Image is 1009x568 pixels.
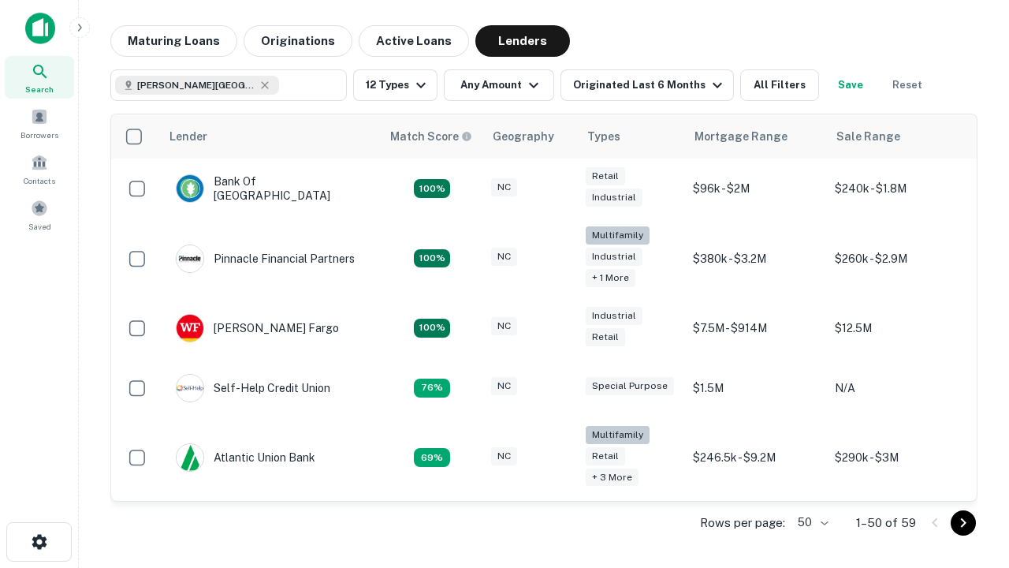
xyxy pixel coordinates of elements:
[176,314,339,342] div: [PERSON_NAME] Fargo
[25,13,55,44] img: capitalize-icon.png
[836,127,900,146] div: Sale Range
[169,127,207,146] div: Lender
[5,193,74,236] a: Saved
[586,248,642,266] div: Industrial
[177,315,203,342] img: picture
[827,358,969,418] td: N/A
[5,102,74,144] a: Borrowers
[381,114,483,159] th: Capitalize uses an advanced AI algorithm to match your search with the best lender. The match sco...
[586,226,650,245] div: Multifamily
[685,219,827,298] td: $380k - $3.2M
[483,114,578,159] th: Geography
[587,127,620,146] div: Types
[359,25,469,57] button: Active Loans
[586,447,625,465] div: Retail
[740,69,819,101] button: All Filters
[827,159,969,219] td: $240k - $1.8M
[353,69,437,101] button: 12 Types
[414,448,450,467] div: Matching Properties: 10, hasApolloMatch: undefined
[176,374,330,402] div: Self-help Credit Union
[414,249,450,268] div: Matching Properties: 26, hasApolloMatch: undefined
[28,220,51,233] span: Saved
[176,443,315,472] div: Atlantic Union Bank
[827,418,969,498] td: $290k - $3M
[176,174,365,203] div: Bank Of [GEOGRAPHIC_DATA]
[827,219,969,298] td: $260k - $2.9M
[578,114,685,159] th: Types
[560,69,734,101] button: Originated Last 6 Months
[475,25,570,57] button: Lenders
[160,114,381,159] th: Lender
[414,179,450,198] div: Matching Properties: 15, hasApolloMatch: undefined
[25,83,54,95] span: Search
[414,319,450,338] div: Matching Properties: 15, hasApolloMatch: undefined
[685,114,827,159] th: Mortgage Range
[827,114,969,159] th: Sale Range
[24,174,55,187] span: Contacts
[827,298,969,358] td: $12.5M
[930,391,1009,467] iframe: Chat Widget
[5,56,74,99] a: Search
[694,127,787,146] div: Mortgage Range
[110,25,237,57] button: Maturing Loans
[493,127,554,146] div: Geography
[685,358,827,418] td: $1.5M
[856,514,916,532] p: 1–50 of 59
[586,167,625,185] div: Retail
[685,298,827,358] td: $7.5M - $914M
[444,69,554,101] button: Any Amount
[244,25,352,57] button: Originations
[390,128,472,145] div: Capitalize uses an advanced AI algorithm to match your search with the best lender. The match sco...
[882,69,933,101] button: Reset
[177,375,203,402] img: picture
[177,245,203,272] img: picture
[491,377,517,395] div: NC
[700,514,785,532] p: Rows per page:
[491,447,517,465] div: NC
[491,248,517,266] div: NC
[586,426,650,444] div: Multifamily
[825,69,876,101] button: Save your search to get updates of matches that match your search criteria.
[491,178,517,196] div: NC
[586,328,625,346] div: Retail
[491,317,517,335] div: NC
[390,128,469,145] h6: Match Score
[20,129,58,141] span: Borrowers
[137,78,255,92] span: [PERSON_NAME][GEOGRAPHIC_DATA], [GEOGRAPHIC_DATA]
[791,511,831,534] div: 50
[586,377,674,395] div: Special Purpose
[586,269,635,287] div: + 1 more
[685,418,827,498] td: $246.5k - $9.2M
[586,189,642,207] div: Industrial
[414,379,450,398] div: Matching Properties: 11, hasApolloMatch: undefined
[177,175,203,202] img: picture
[176,245,355,273] div: Pinnacle Financial Partners
[573,76,727,95] div: Originated Last 6 Months
[586,307,642,325] div: Industrial
[951,510,976,536] button: Go to next page
[685,159,827,219] td: $96k - $2M
[5,148,74,190] a: Contacts
[586,469,639,487] div: + 3 more
[177,444,203,471] img: picture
